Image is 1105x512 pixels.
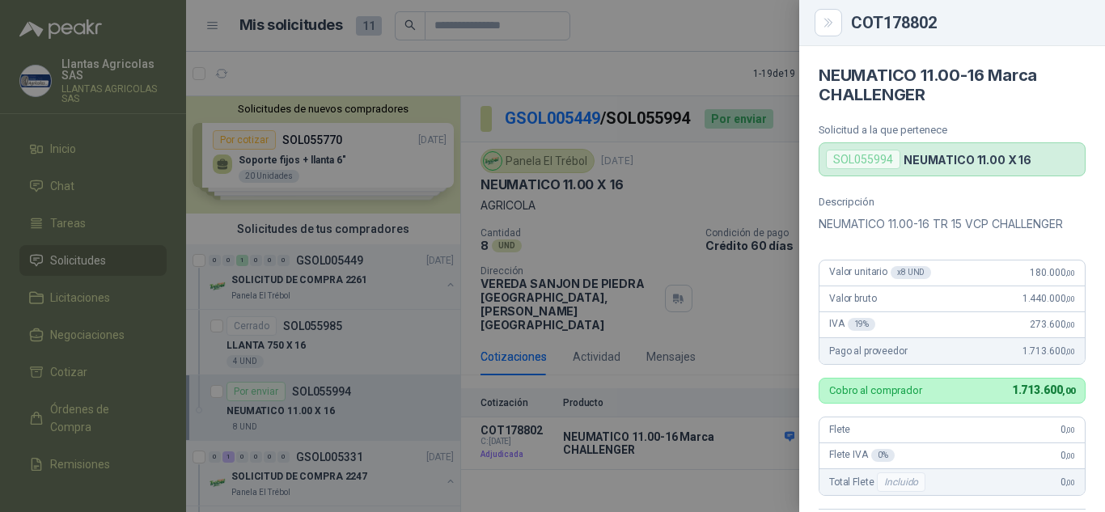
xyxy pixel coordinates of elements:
div: COT178802 [851,15,1086,31]
span: 1.713.600 [1022,345,1075,357]
div: Incluido [877,472,925,492]
span: 1.713.600 [1012,383,1075,396]
span: 0 [1061,476,1075,488]
span: ,00 [1065,320,1075,329]
span: Flete [829,424,850,435]
p: NEUMATICO 11.00 X 16 [904,153,1031,167]
span: ,00 [1062,386,1075,396]
span: 0 [1061,424,1075,435]
div: 0 % [871,449,895,462]
div: SOL055994 [826,150,900,169]
span: ,00 [1065,478,1075,487]
p: Descripción [819,196,1086,208]
span: 0 [1061,450,1075,461]
h4: NEUMATICO 11.00-16 Marca CHALLENGER [819,66,1086,104]
span: 1.440.000 [1022,293,1075,304]
span: ,00 [1065,347,1075,356]
p: NEUMATICO 11.00-16 TR 15 VCP CHALLENGER [819,214,1086,234]
span: Valor bruto [829,293,876,304]
span: Flete IVA [829,449,895,462]
p: Cobro al comprador [829,385,922,396]
span: 273.600 [1030,319,1075,330]
span: ,00 [1065,269,1075,277]
div: 19 % [848,318,876,331]
span: Total Flete [829,472,929,492]
span: 180.000 [1030,267,1075,278]
span: ,00 [1065,294,1075,303]
span: ,00 [1065,425,1075,434]
span: IVA [829,318,875,331]
div: x 8 UND [891,266,931,279]
span: Valor unitario [829,266,931,279]
span: Pago al proveedor [829,345,908,357]
span: ,00 [1065,451,1075,460]
p: Solicitud a la que pertenece [819,124,1086,136]
button: Close [819,13,838,32]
